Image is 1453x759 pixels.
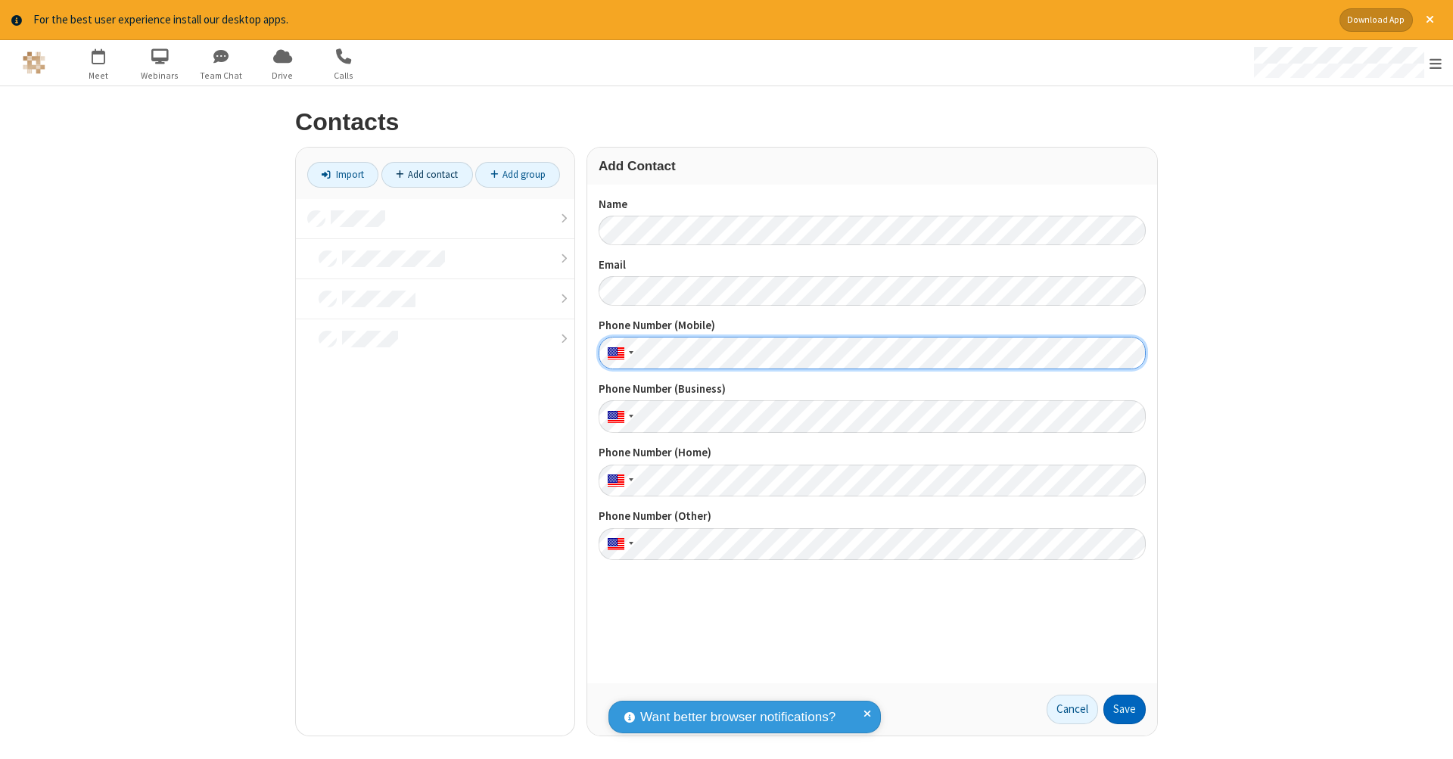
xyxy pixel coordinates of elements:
div: United States: + 1 [599,465,638,497]
label: Phone Number (Mobile) [599,317,1146,334]
button: Logo [5,40,62,86]
span: Want better browser notifications? [640,708,835,727]
a: Add group [475,162,560,188]
span: Drive [254,69,311,82]
a: Import [307,162,378,188]
img: QA Selenium DO NOT DELETE OR CHANGE [23,51,45,74]
label: Email [599,257,1146,274]
span: Webinars [132,69,188,82]
div: United States: + 1 [599,528,638,561]
span: Calls [316,69,372,82]
span: Team Chat [193,69,250,82]
label: Phone Number (Home) [599,444,1146,462]
label: Name [599,196,1146,213]
span: Meet [70,69,127,82]
div: United States: + 1 [599,400,638,433]
label: Phone Number (Other) [599,508,1146,525]
div: Open menu [1240,40,1453,86]
div: For the best user experience install our desktop apps. [33,11,1328,29]
a: Cancel [1047,695,1098,725]
h2: Contacts [295,109,1158,135]
button: Download App [1339,8,1413,32]
button: Close alert [1418,8,1442,32]
label: Phone Number (Business) [599,381,1146,398]
button: Save [1103,695,1146,725]
a: Add contact [381,162,473,188]
h3: Add Contact [599,159,1146,173]
div: United States: + 1 [599,337,638,369]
